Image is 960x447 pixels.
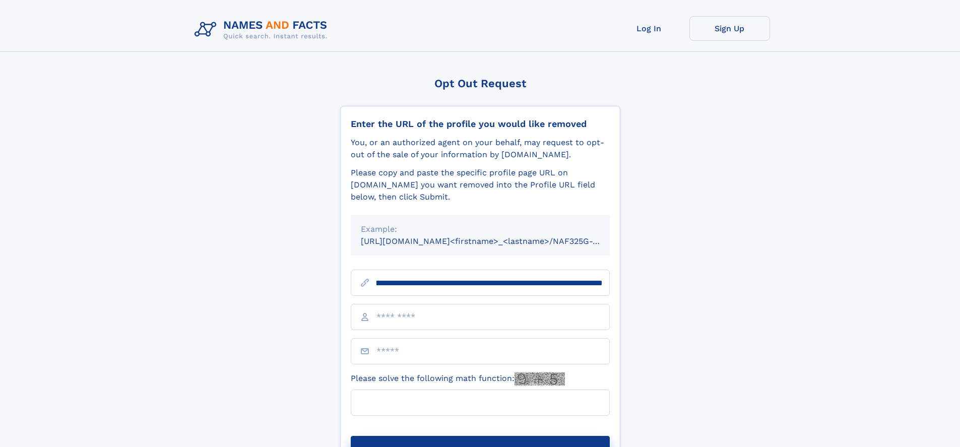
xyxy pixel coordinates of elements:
[351,167,610,203] div: Please copy and paste the specific profile page URL on [DOMAIN_NAME] you want removed into the Pr...
[351,372,565,386] label: Please solve the following math function:
[689,16,770,41] a: Sign Up
[361,223,600,235] div: Example:
[351,137,610,161] div: You, or an authorized agent on your behalf, may request to opt-out of the sale of your informatio...
[361,236,629,246] small: [URL][DOMAIN_NAME]<firstname>_<lastname>/NAF325G-xxxxxxxx
[190,16,336,43] img: Logo Names and Facts
[351,118,610,130] div: Enter the URL of the profile you would like removed
[340,77,620,90] div: Opt Out Request
[609,16,689,41] a: Log In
